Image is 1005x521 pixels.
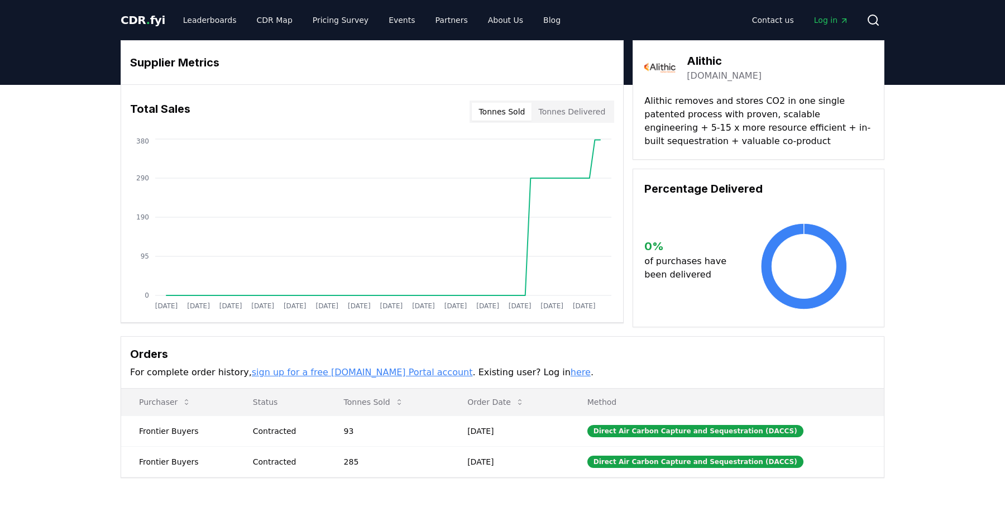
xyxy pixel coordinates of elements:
a: Partners [427,10,477,30]
button: Purchaser [130,391,200,413]
a: About Us [479,10,532,30]
tspan: [DATE] [284,302,307,310]
h3: Total Sales [130,101,190,123]
img: Alithic-logo [644,52,676,83]
h3: Percentage Delivered [644,180,873,197]
tspan: [DATE] [444,302,467,310]
p: For complete order history, . Existing user? Log in . [130,366,875,379]
h3: Orders [130,346,875,362]
tspan: [DATE] [573,302,596,310]
button: Tonnes Sold [472,103,532,121]
button: Tonnes Sold [335,391,413,413]
tspan: [DATE] [540,302,563,310]
tspan: [DATE] [348,302,371,310]
a: CDR.fyi [121,12,165,28]
a: sign up for a free [DOMAIN_NAME] Portal account [252,367,473,377]
div: Contracted [253,456,317,467]
span: Log in [814,15,849,26]
td: Frontier Buyers [121,446,235,477]
td: 93 [326,415,450,446]
td: [DATE] [449,415,569,446]
a: CDR Map [248,10,301,30]
nav: Main [174,10,569,30]
div: Direct Air Carbon Capture and Sequestration (DACCS) [587,456,803,468]
span: CDR fyi [121,13,165,27]
tspan: [DATE] [187,302,210,310]
tspan: [DATE] [315,302,338,310]
tspan: 190 [136,213,149,221]
p: Status [244,396,317,408]
p: Alithic removes and stores CO2 in one single patented process with proven, scalable engineering +... [644,94,873,148]
a: Log in [805,10,858,30]
p: Method [578,396,875,408]
a: Contact us [743,10,803,30]
h3: 0 % [644,238,735,255]
a: Events [380,10,424,30]
td: Frontier Buyers [121,415,235,446]
nav: Main [743,10,858,30]
tspan: [DATE] [412,302,435,310]
tspan: 0 [145,291,149,299]
div: Contracted [253,426,317,437]
tspan: 290 [136,174,149,182]
td: [DATE] [449,446,569,477]
a: [DOMAIN_NAME] [687,69,762,83]
tspan: [DATE] [509,302,532,310]
p: of purchases have been delivered [644,255,735,281]
div: Direct Air Carbon Capture and Sequestration (DACCS) [587,425,803,437]
tspan: [DATE] [155,302,178,310]
tspan: [DATE] [251,302,274,310]
td: 285 [326,446,450,477]
a: Leaderboards [174,10,246,30]
a: Blog [534,10,569,30]
tspan: [DATE] [219,302,242,310]
span: . [146,13,150,27]
h3: Supplier Metrics [130,54,614,71]
a: here [571,367,591,377]
tspan: [DATE] [476,302,499,310]
h3: Alithic [687,52,762,69]
tspan: 380 [136,137,149,145]
tspan: 95 [141,252,149,260]
a: Pricing Survey [304,10,377,30]
button: Tonnes Delivered [532,103,612,121]
button: Order Date [458,391,533,413]
tspan: [DATE] [380,302,403,310]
